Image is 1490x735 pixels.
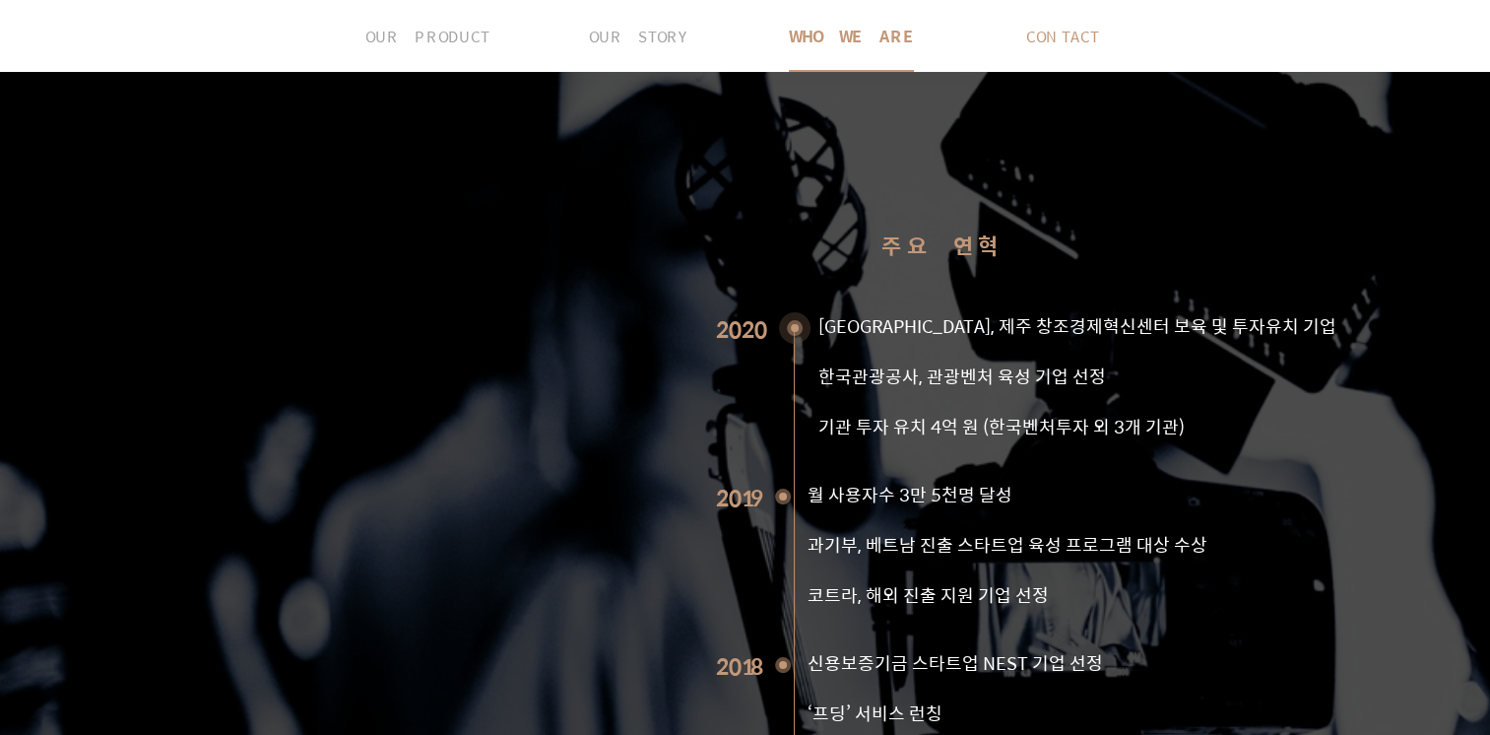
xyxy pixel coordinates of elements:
span: 설정 [304,625,328,640]
li: 코트라, 해외 진출 지원 기업 선정 [808,558,1207,608]
a: 대화 [130,595,254,644]
button: CONTACT [957,1,1169,71]
h2: 주요 연혁 [549,229,1336,262]
h3: 2019 [716,481,756,556]
span: CONTACT [1026,1,1099,71]
li: 한국관광공사, 관광벤처 육성 기업 선정 [818,339,1336,389]
a: 홈 [6,595,130,644]
li: 과기부, 베트남 진출 스타트업 육성 프로그램 대상 수상 [808,507,1207,558]
li: 기관 투자 유치 4억 원 (한국벤처투자 외 3개 기관) [818,389,1336,439]
span: 홈 [62,625,74,640]
a: 설정 [254,595,378,644]
button: OUR STORY [534,1,745,71]
li: [GEOGRAPHIC_DATA], 제주 창조경제혁신센터 보육 및 투자유치 기업 [818,312,1336,339]
span: 대화 [180,626,204,641]
span: OUR PRODUCT [365,1,489,71]
li: 월 사용자수 3만 5천명 달성 [808,481,1207,507]
span: OUR STORY [589,1,689,71]
h3: 2020 [716,312,767,387]
button: OUR PRODUCT [322,1,534,71]
li: 신용보증기금 스타트업 NEST 기업 선정 [808,649,1103,676]
h3: 2018 [716,649,756,724]
li: ‘프딩’ 서비스 런칭 [808,676,1103,726]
